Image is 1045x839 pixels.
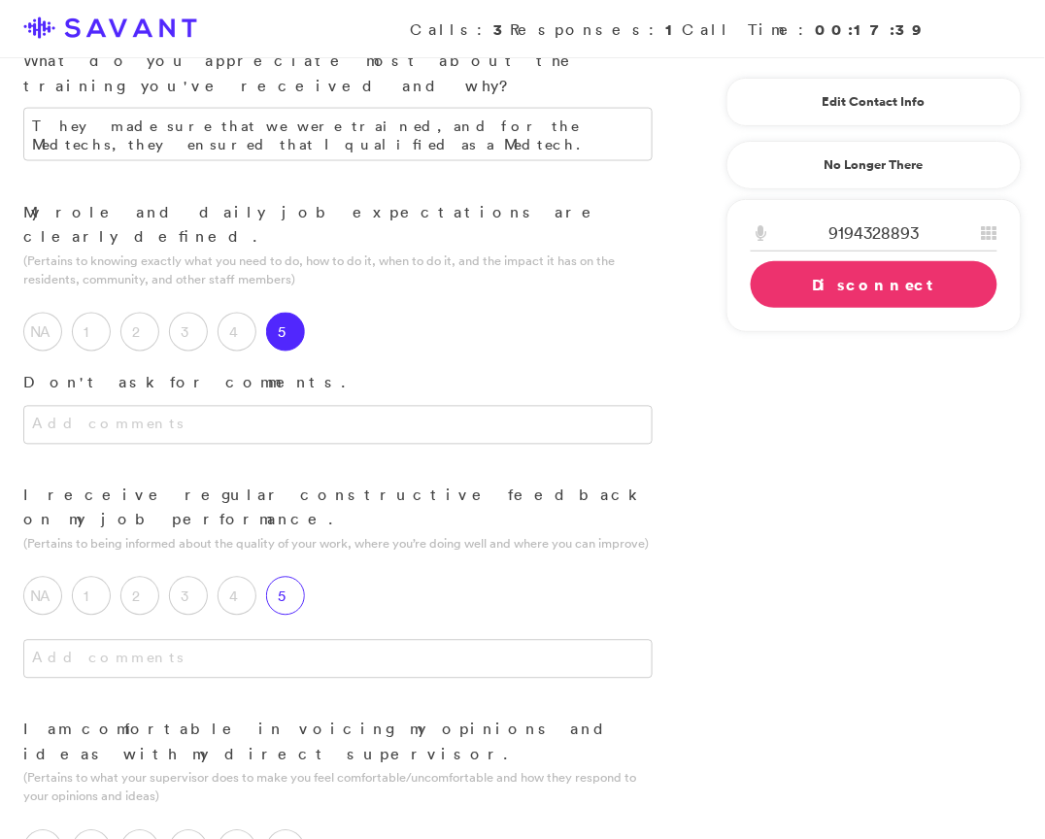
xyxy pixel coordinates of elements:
label: 3 [169,313,208,352]
label: 2 [120,313,159,352]
label: 4 [218,577,256,616]
label: NA [23,577,62,616]
strong: 3 [493,18,510,40]
label: 3 [169,577,208,616]
p: (Pertains to what your supervisor does to make you feel comfortable/uncomfortable and how they re... [23,769,653,806]
p: What do you appreciate most about the training you've received and why? [23,49,653,98]
a: No Longer There [726,141,1022,189]
label: 5 [266,313,305,352]
p: I am comfortable in voicing my opinions and ideas with my direct supervisor. [23,718,653,767]
p: Don't ask for comments. [23,371,653,396]
strong: 1 [665,18,682,40]
a: Disconnect [751,261,997,308]
strong: 00:17:39 [816,18,925,40]
label: 5 [266,577,305,616]
p: I receive regular constructive feedback on my job performance. [23,484,653,533]
label: 1 [72,313,111,352]
label: NA [23,313,62,352]
a: Edit Contact Info [751,86,997,117]
p: (Pertains to knowing exactly what you need to do, how to do it, when to do it, and the impact it ... [23,252,653,289]
p: (Pertains to being informed about the quality of your work, where you’re doing well and where you... [23,535,653,554]
label: 1 [72,577,111,616]
p: My role and daily job expectations are clearly defined. [23,200,653,250]
label: 2 [120,577,159,616]
label: 4 [218,313,256,352]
